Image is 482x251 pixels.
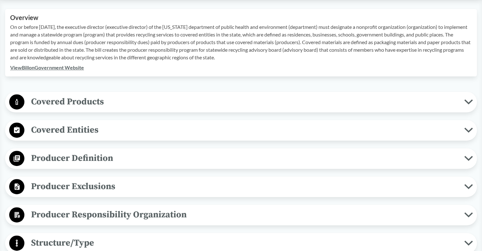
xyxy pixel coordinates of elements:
[10,64,84,70] a: ViewBillonGovernment Website
[24,95,464,109] span: Covered Products
[24,208,464,222] span: Producer Responsibility Organization
[7,94,475,110] button: Covered Products
[10,14,472,21] h2: Overview
[24,123,464,137] span: Covered Entities
[10,23,472,61] p: On or before [DATE], the executive director (executive director) of the [US_STATE] department of ...
[7,207,475,223] button: Producer Responsibility Organization
[24,236,464,250] span: Structure/Type
[24,151,464,165] span: Producer Definition
[7,179,475,195] button: Producer Exclusions
[7,150,475,167] button: Producer Definition
[7,122,475,138] button: Covered Entities
[24,179,464,194] span: Producer Exclusions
